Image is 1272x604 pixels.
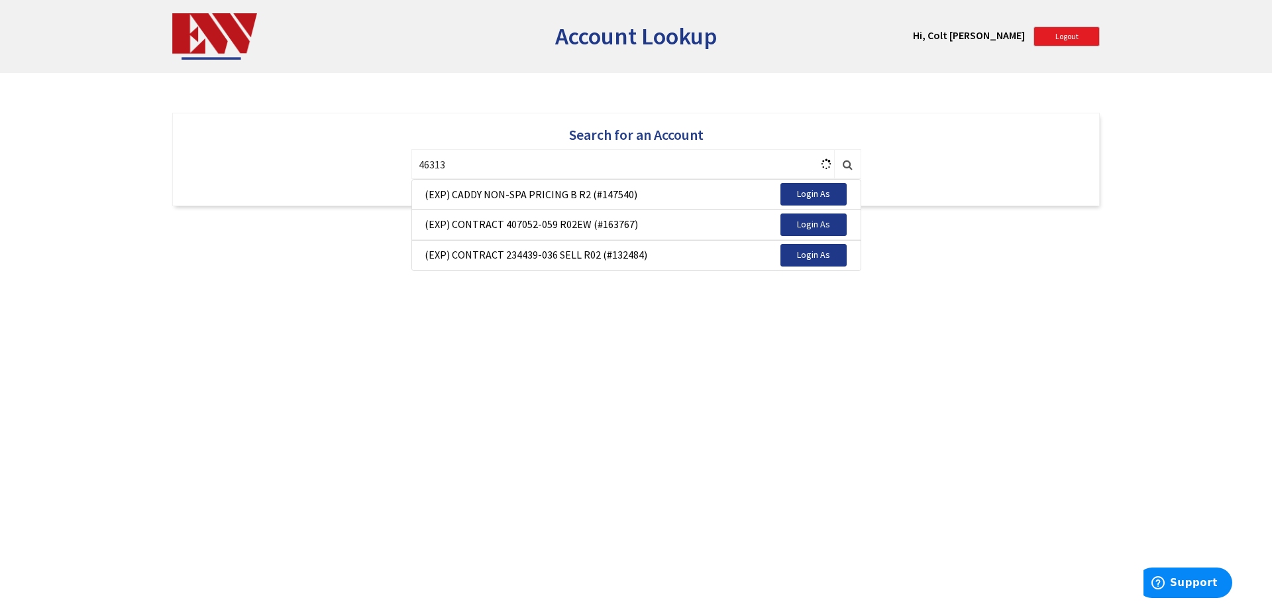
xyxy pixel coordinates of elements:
[172,13,257,60] img: US Electrical Services, Inc.
[780,244,847,267] button: Login As
[797,218,830,230] span: Login As
[1143,568,1232,601] iframe: Opens a widget where you can find more information
[411,149,835,179] input: Search
[797,249,830,261] span: Login As
[1033,27,1100,46] a: Logout
[780,213,847,236] button: Login As
[425,248,647,261] span: (EXP) CONTRACT 234439-036 SELL R02 (#132484)
[555,23,717,50] h2: Account Lookup
[425,188,637,201] span: (EXP) CADDY NON-SPA PRICING B R2 (#147540)
[186,127,1086,143] h4: Search for an Account
[1055,31,1079,41] span: Logout
[780,183,847,206] button: Login As
[797,188,830,200] span: Login As
[913,29,1025,42] strong: Hi, Colt [PERSON_NAME]
[425,217,638,231] span: (EXP) CONTRACT 407052-059 R02EW (#163767)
